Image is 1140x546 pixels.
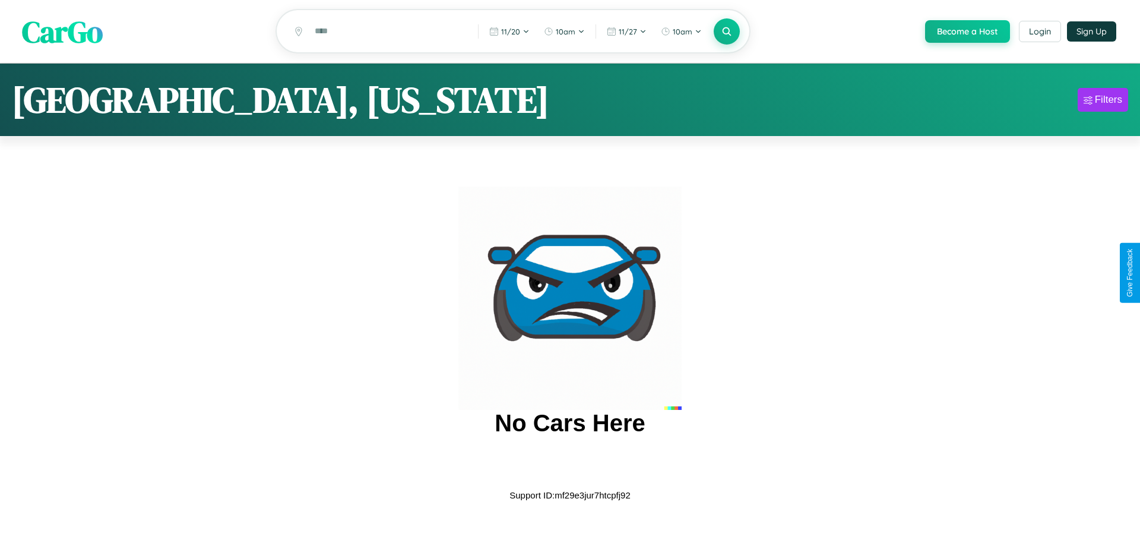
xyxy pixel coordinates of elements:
button: 11/20 [483,22,536,41]
button: Sign Up [1067,21,1116,42]
span: CarGo [22,11,103,52]
span: 10am [556,27,575,36]
span: 11 / 27 [619,27,637,36]
img: car [458,187,682,410]
button: 10am [655,22,708,41]
div: Filters [1095,94,1122,106]
button: Become a Host [925,20,1010,43]
span: 11 / 20 [501,27,520,36]
button: Filters [1078,88,1128,112]
button: 10am [538,22,591,41]
button: 11/27 [601,22,653,41]
h2: No Cars Here [495,410,645,437]
button: Login [1019,21,1061,42]
h1: [GEOGRAPHIC_DATA], [US_STATE] [12,75,549,124]
div: Give Feedback [1126,249,1134,297]
span: 10am [673,27,692,36]
p: Support ID: mf29e3jur7htcpfj92 [509,487,630,503]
